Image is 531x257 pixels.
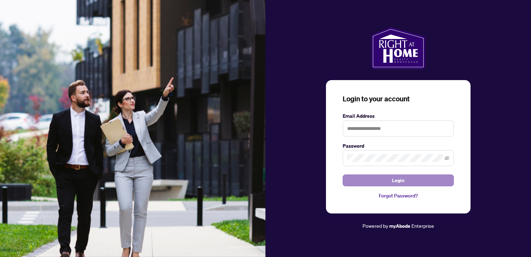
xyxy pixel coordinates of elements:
label: Email Address [343,112,454,120]
label: Password [343,142,454,150]
h3: Login to your account [343,94,454,104]
span: Login [392,175,405,186]
img: ma-logo [371,27,425,69]
a: Forgot Password? [343,192,454,200]
button: Login [343,174,454,186]
span: Powered by [362,223,388,229]
span: Enterprise [411,223,434,229]
span: eye-invisible [444,156,449,161]
a: myAbode [389,222,410,230]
